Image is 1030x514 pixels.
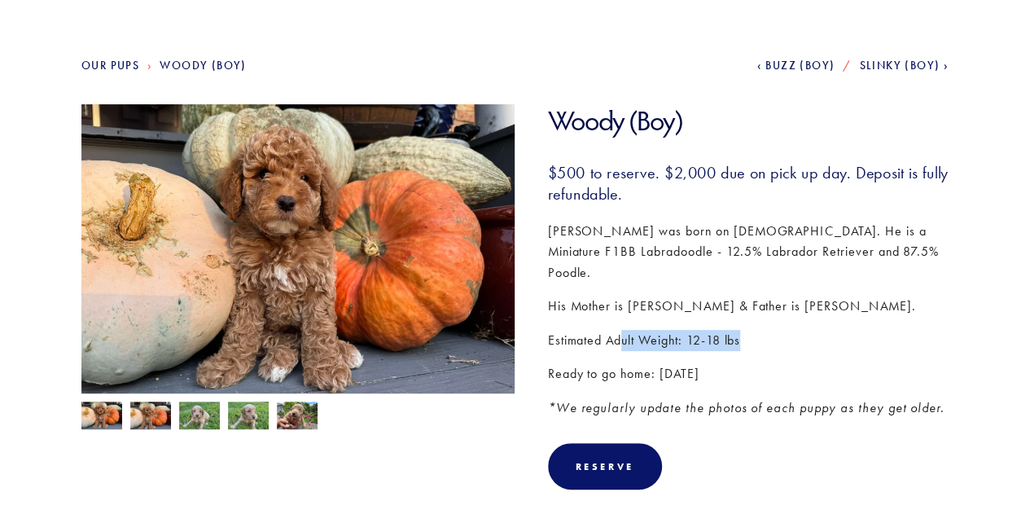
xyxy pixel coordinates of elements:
[130,402,171,433] img: Woody 5.jpg
[576,460,634,472] div: Reserve
[548,443,662,490] div: Reserve
[548,296,949,317] p: His Mother is [PERSON_NAME] & Father is [PERSON_NAME].
[81,104,515,429] img: Woody 4.jpg
[179,402,220,433] img: Woody 2.jpg
[548,330,949,351] p: Estimated Adult Weight: 12-18 lbs
[548,221,949,283] p: [PERSON_NAME] was born on [DEMOGRAPHIC_DATA]. He is a Miniature F1BB Labradoodle - 12.5% Labrador...
[548,104,949,138] h1: Woody (Boy)
[228,402,269,433] img: Woody 3.jpg
[859,59,940,72] span: Slinky (Boy)
[160,59,246,72] a: Woody (Boy)
[765,59,835,72] span: Buzz (Boy)
[548,162,949,204] h3: $500 to reserve. $2,000 due on pick up day. Deposit is fully refundable.
[548,400,945,415] em: *We regularly update the photos of each puppy as they get older.
[859,59,949,72] a: Slinky (Boy)
[81,402,122,433] img: Woody 4.jpg
[548,363,949,384] p: Ready to go home: [DATE]
[277,402,318,433] img: Woody 1.jpg
[756,59,835,72] a: Buzz (Boy)
[81,59,139,72] a: Our Pups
